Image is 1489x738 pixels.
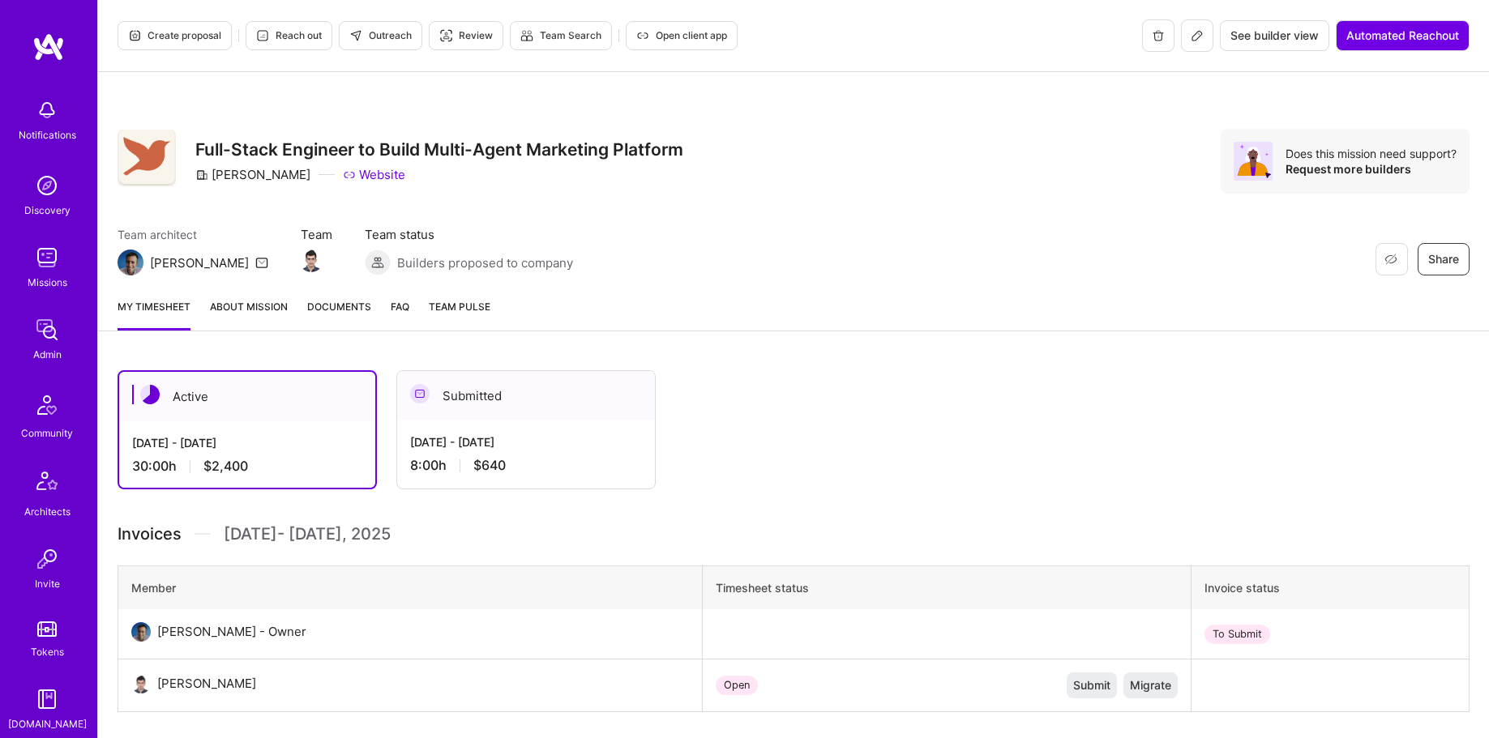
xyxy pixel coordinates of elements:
div: To Submit [1204,625,1270,644]
button: Submit [1067,672,1117,698]
span: Reach out [256,28,322,43]
th: Invoice status [1192,566,1470,610]
button: Automated Reachout [1336,20,1470,51]
div: Tokens [31,643,64,660]
button: Open client app [626,21,738,50]
a: Team Member Avatar [301,246,322,274]
span: Invoices [118,522,182,546]
img: Team Member Avatar [299,248,323,272]
div: Community [21,424,73,442]
i: icon EyeClosed [1384,253,1397,266]
img: teamwork [31,241,63,274]
span: Submit [1073,677,1110,693]
div: 30:00 h [132,458,362,475]
div: Does this mission need support? [1286,146,1457,161]
div: Architects [24,503,71,520]
span: See builder view [1230,28,1319,44]
div: Request more builders [1286,161,1457,177]
span: Share [1428,251,1459,267]
img: logo [32,32,65,62]
span: Outreach [349,28,412,43]
img: Company Logo [118,130,176,187]
a: Documents [307,298,371,331]
div: Submitted [397,371,655,420]
th: Member [118,566,703,610]
div: Notifications [19,126,76,143]
div: Invite [35,575,60,592]
span: Team [301,226,332,243]
button: Migrate [1123,672,1178,698]
span: Team status [365,226,573,243]
div: [DATE] - [DATE] [132,434,362,451]
div: [DATE] - [DATE] [410,433,642,450]
button: Create proposal [118,21,232,50]
button: Review [429,21,503,50]
img: Architects [28,464,66,503]
img: Active [140,385,160,404]
img: tokens [37,621,57,637]
span: $2,400 [203,458,248,475]
img: User Avatar [131,674,151,693]
div: 8:00 h [410,457,642,474]
span: Migrate [1130,677,1171,693]
img: bell [31,94,63,126]
div: [PERSON_NAME] - Owner [157,622,306,642]
a: FAQ [391,298,409,331]
span: Team architect [118,226,268,243]
i: icon Targeter [439,29,452,42]
a: Team Pulse [429,298,490,331]
div: [PERSON_NAME] [157,674,256,693]
button: Team Search [510,21,612,50]
div: Open [716,676,758,695]
a: About Mission [210,298,288,331]
img: Builders proposed to company [365,250,391,275]
span: Open client app [636,28,727,43]
button: See builder view [1220,20,1329,51]
div: [PERSON_NAME] [195,166,310,183]
button: Reach out [246,21,332,50]
span: Team Pulse [429,301,490,313]
button: Share [1418,243,1470,275]
img: Submitted [410,384,430,403]
span: Team Search [520,28,601,43]
i: icon Proposal [128,29,141,42]
div: [PERSON_NAME] [150,254,249,271]
div: Missions [28,274,67,291]
img: guide book [31,683,63,715]
th: Timesheet status [702,566,1192,610]
img: User Avatar [131,622,151,642]
img: Team Architect [118,250,143,275]
span: Automated Reachout [1346,28,1459,44]
img: Avatar [1234,142,1273,181]
span: Documents [307,298,371,315]
a: My timesheet [118,298,190,331]
img: discovery [31,169,63,202]
span: Review [439,28,493,43]
div: Active [119,372,375,421]
div: [DOMAIN_NAME] [8,715,87,732]
span: Create proposal [128,28,221,43]
span: $640 [473,457,506,474]
span: [DATE] - [DATE] , 2025 [224,522,391,546]
span: Builders proposed to company [397,254,573,271]
img: Community [28,386,66,424]
img: admin teamwork [31,314,63,346]
div: Discovery [24,202,71,219]
div: Admin [33,346,62,363]
img: Divider [195,522,211,546]
button: Outreach [339,21,422,50]
i: icon Mail [255,256,268,269]
h3: Full-Stack Engineer to Build Multi-Agent Marketing Platform [195,139,683,160]
a: Website [343,166,405,183]
i: icon CompanyGray [195,169,208,181]
img: Invite [31,543,63,575]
